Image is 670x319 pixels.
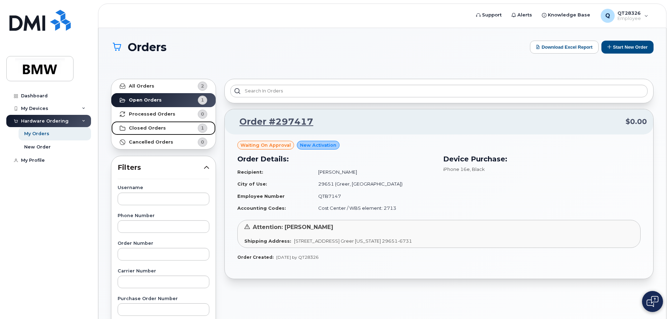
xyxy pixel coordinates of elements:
[312,178,435,190] td: 29651 (Greer, [GEOGRAPHIC_DATA])
[443,166,470,172] span: iPhone 16e
[111,135,216,149] a: Cancelled Orders0
[118,269,209,273] label: Carrier Number
[118,241,209,246] label: Order Number
[300,142,336,148] span: New Activation
[128,41,167,53] span: Orders
[118,214,209,218] label: Phone Number
[253,224,333,230] span: Attention: [PERSON_NAME]
[237,193,285,199] strong: Employee Number
[111,121,216,135] a: Closed Orders1
[294,238,412,244] span: [STREET_ADDRESS] Greer [US_STATE] 29651-6731
[129,139,173,145] strong: Cancelled Orders
[237,255,273,260] strong: Order Created:
[276,255,319,260] span: [DATE] by QT28326
[118,186,209,190] label: Username
[201,97,204,103] span: 1
[129,83,154,89] strong: All Orders
[530,41,599,54] button: Download Excel Report
[601,41,654,54] button: Start New Order
[237,205,286,211] strong: Accounting Codes:
[230,85,648,97] input: Search in orders
[244,238,291,244] strong: Shipping Address:
[111,79,216,93] a: All Orders2
[237,181,267,187] strong: City of Use:
[443,154,641,164] h3: Device Purchase:
[231,116,313,128] a: Order #297417
[129,111,175,117] strong: Processed Orders
[118,297,209,301] label: Purchase Order Number
[201,125,204,131] span: 1
[240,142,291,148] span: Waiting On Approval
[312,202,435,214] td: Cost Center / WBS element: 2713
[647,296,658,307] img: Open chat
[626,117,647,127] span: $0.00
[201,83,204,89] span: 2
[111,107,216,121] a: Processed Orders0
[237,169,263,175] strong: Recipient:
[201,139,204,145] span: 0
[129,125,166,131] strong: Closed Orders
[118,162,204,173] span: Filters
[470,166,485,172] span: , Black
[201,111,204,117] span: 0
[129,97,162,103] strong: Open Orders
[111,93,216,107] a: Open Orders1
[312,166,435,178] td: [PERSON_NAME]
[237,154,435,164] h3: Order Details:
[312,190,435,202] td: QTB7147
